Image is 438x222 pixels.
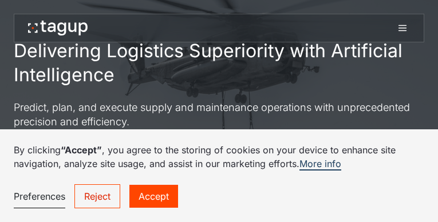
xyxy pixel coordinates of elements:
a: Reject [74,184,120,208]
strong: “Accept” [61,144,102,156]
h1: Delivering Logistics Superiority with Artificial Intelligence [14,39,424,86]
p: By clicking , you agree to the storing of cookies on your device to enhance site navigation, anal... [14,143,424,171]
a: Preferences [14,185,65,208]
p: Predict, plan, and execute supply and maintenance operations with unprecedented precision and eff... [14,100,424,129]
a: Accept [129,185,178,208]
a: More info [299,158,341,171]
